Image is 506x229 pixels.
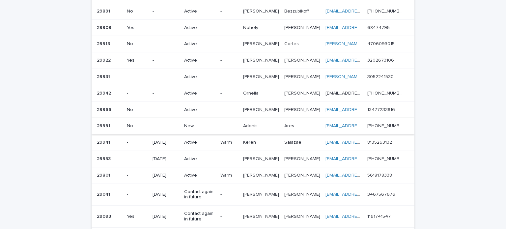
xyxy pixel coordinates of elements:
p: [DATE] [153,156,179,162]
p: +54 9 11 6900-5291 [367,89,405,96]
p: [PERSON_NAME] [243,106,280,113]
p: Ornella [243,89,260,96]
p: - [127,173,147,178]
p: Active [184,107,215,113]
p: 29953 [97,155,112,162]
a: [PERSON_NAME][EMAIL_ADDRESS][DOMAIN_NAME] [325,74,436,79]
p: [PHONE_NUMBER] [367,122,405,129]
p: Active [184,156,215,162]
tr: 2999129991 No-New-AdonisAdonis AresAres [EMAIL_ADDRESS][DOMAIN_NAME] [PHONE_NUMBER][PHONE_NUMBER] [92,118,414,134]
tr: 2980129801 -[DATE]ActiveWarm[PERSON_NAME][PERSON_NAME] [PERSON_NAME][PERSON_NAME] [EMAIL_ADDRESS]... [92,167,414,184]
p: 29041 [97,190,112,197]
a: [EMAIL_ADDRESS][DOMAIN_NAME] [325,157,400,161]
p: 29908 [97,24,113,31]
p: - [220,123,238,129]
p: - [153,41,179,47]
p: Yes [127,58,147,63]
a: [EMAIL_ADDRESS][DOMAIN_NAME] [325,9,400,14]
tr: 2992229922 Yes-Active-[PERSON_NAME][PERSON_NAME] [PERSON_NAME][PERSON_NAME] [EMAIL_ADDRESS][DOMAI... [92,52,414,69]
p: - [127,140,147,145]
p: Active [184,74,215,80]
p: No [127,123,147,129]
p: Ares [284,122,295,129]
p: Adonis [243,122,259,129]
p: - [220,192,238,197]
p: No [127,9,147,14]
p: [PERSON_NAME] [284,155,322,162]
p: Cortes [284,40,300,47]
p: Warm [220,140,238,145]
a: [EMAIL_ADDRESS][DOMAIN_NAME] [325,124,400,128]
p: 29891 [97,7,112,14]
p: [PERSON_NAME] [284,56,322,63]
tr: 2996629966 No-Active-[PERSON_NAME][PERSON_NAME] [PERSON_NAME][PERSON_NAME] [EMAIL_ADDRESS][DOMAIN... [92,101,414,118]
p: No [127,41,147,47]
p: [PERSON_NAME] [284,73,322,80]
p: - [153,25,179,31]
p: 1161741547 [367,213,392,219]
p: 5618178338 [367,171,393,178]
p: 29913 [97,40,111,47]
a: [EMAIL_ADDRESS][DOMAIN_NAME] [325,140,400,145]
p: Yes [127,25,147,31]
p: - [220,58,238,63]
tr: 2994129941 -[DATE]ActiveWarmKerenKeren SalazaeSalazae [EMAIL_ADDRESS][DOMAIN_NAME] 81352631328135... [92,134,414,151]
p: [PERSON_NAME] [243,213,280,219]
p: - [127,156,147,162]
p: Keren [243,138,257,145]
p: 3052241530 [367,73,395,80]
p: - [153,74,179,80]
p: 29801 [97,171,112,178]
p: Yes [127,214,147,219]
p: - [153,58,179,63]
tr: 2990829908 Yes-Active-NohelyNohely [PERSON_NAME][PERSON_NAME] [EMAIL_ADDRESS][DOMAIN_NAME] 684747... [92,19,414,36]
p: - [220,214,238,219]
p: - [220,9,238,14]
a: [EMAIL_ADDRESS][DOMAIN_NAME] [325,25,400,30]
p: [PERSON_NAME] [243,7,280,14]
p: Nohely [243,24,260,31]
a: [EMAIL_ADDRESS][DOMAIN_NAME] [325,192,400,197]
tr: 2989129891 No-Active-[PERSON_NAME][PERSON_NAME] BezzubikoffBezzubikoff [EMAIL_ADDRESS][DOMAIN_NAM... [92,3,414,19]
p: [PERSON_NAME] [243,56,280,63]
p: Active [184,41,215,47]
p: [PERSON_NAME] [243,40,280,47]
p: ornellagi85@hotmail.con [325,89,363,96]
p: Bezzubikoff [284,7,310,14]
p: 29966 [97,106,113,113]
p: [DATE] [153,192,179,197]
tr: 2991329913 No-Active-[PERSON_NAME][PERSON_NAME] CortesCortes [PERSON_NAME][EMAIL_ADDRESS][DOMAIN_... [92,36,414,52]
p: - [127,192,147,197]
p: [DATE] [153,173,179,178]
p: [PERSON_NAME] [284,89,322,96]
p: - [220,156,238,162]
p: - [220,91,238,96]
p: [PERSON_NAME] [284,171,322,178]
p: [PERSON_NAME] [243,73,280,80]
p: [PERSON_NAME] [243,190,280,197]
p: [PERSON_NAME] [243,155,280,162]
p: [PERSON_NAME] [243,171,280,178]
tr: 2904129041 -[DATE]Contact again in future-[PERSON_NAME][PERSON_NAME] [PERSON_NAME][PERSON_NAME] [... [92,184,414,206]
p: - [127,74,147,80]
p: 29931 [97,73,111,80]
p: New [184,123,215,129]
p: 29941 [97,138,112,145]
a: [PERSON_NAME][EMAIL_ADDRESS][DOMAIN_NAME] [325,42,436,46]
a: [EMAIL_ADDRESS][DOMAIN_NAME] [325,107,400,112]
p: - [153,9,179,14]
tr: 2909329093 Yes[DATE]Contact again in future-[PERSON_NAME][PERSON_NAME] [PERSON_NAME][PERSON_NAME]... [92,206,414,228]
p: 4706093015 [367,40,396,47]
p: 29922 [97,56,112,63]
p: Active [184,140,215,145]
a: [EMAIL_ADDRESS][DOMAIN_NAME] [325,173,400,178]
p: Active [184,173,215,178]
p: [PERSON_NAME] [284,24,322,31]
p: Active [184,91,215,96]
p: - [153,91,179,96]
a: [EMAIL_ADDRESS][DOMAIN_NAME] [325,58,400,63]
a: [EMAIL_ADDRESS][DOMAIN_NAME] [325,214,400,219]
p: 29093 [97,213,112,219]
p: 29942 [97,89,112,96]
p: - [220,25,238,31]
